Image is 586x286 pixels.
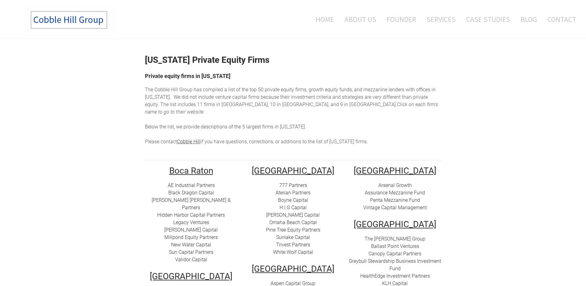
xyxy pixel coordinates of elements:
[276,190,310,196] a: Aterian Partners
[340,6,381,32] a: About Us
[354,219,436,229] u: [GEOGRAPHIC_DATA]
[145,94,428,107] span: enture capital firms because their investment criteria and strategies are very different than pri...
[276,242,310,248] a: Trivest Partners
[252,264,334,274] u: [GEOGRAPHIC_DATA]
[365,236,425,242] a: The [PERSON_NAME] Group
[164,227,218,233] a: [PERSON_NAME] Capital
[145,73,230,79] font: Private equity firms in [US_STATE]
[354,166,436,176] u: ​[GEOGRAPHIC_DATA]
[145,55,269,65] strong: [US_STATE] Private Equity Firms
[252,166,334,176] u: [GEOGRAPHIC_DATA]
[462,6,515,32] a: Case Studies
[171,242,211,248] a: New Water Capital
[382,6,421,32] a: Founder
[279,182,307,188] a: 777 Partners
[169,249,213,255] a: Sun Capital Partners
[378,182,412,188] a: Arsenal Growth
[169,166,213,176] u: Boca Raton
[164,234,218,240] a: Millpond Equity Partners
[157,212,225,218] a: Hidden Harbor Capital Partners
[280,205,307,210] a: H.I.G Capital
[360,273,430,279] a: HealthEdge Investment Partners
[177,139,200,145] a: Cobble Hill
[145,86,441,145] div: he top 50 private equity firms, growth equity funds, and mezzanine lenders with offices in [US_ST...
[276,234,310,240] a: Sunlake Capital
[152,197,231,210] a: [PERSON_NAME] [PERSON_NAME] & Partners
[369,251,421,257] a: Canopy Capital Partners
[266,227,320,233] a: Pine Tree Equity Partners
[516,6,542,32] a: Blog
[306,6,339,32] a: Home
[150,271,232,281] u: [GEOGRAPHIC_DATA]
[365,190,425,196] a: Assurance Mezzanine Fund
[543,6,576,32] a: Contact
[273,249,313,255] a: White Wolf Capital
[269,219,317,225] a: Omaha Beach Capital
[175,257,207,262] a: Validor Capital
[168,190,214,196] a: Black Dragon Capital
[266,212,320,218] a: [PERSON_NAME] Capital
[145,139,368,145] span: Please contact if you have questions, corrections, or additions to the list of [US_STATE] firms.
[145,102,438,115] em: Click on each firm's name to go to their website.
[370,197,420,203] a: Penta Mezzanine Fund
[173,219,209,225] a: Legacy Ventures
[371,243,419,249] a: Ballast Point Ventures
[278,197,308,203] a: Boyne Capital
[349,258,441,271] a: Greybull Stewardship Business Investment Fund
[363,205,427,210] a: Vintage Capital Management
[168,182,215,188] a: AE Industrial Partners
[23,6,116,34] img: The Cobble Hill Group LLC
[145,87,243,93] span: The Cobble Hill Group has compiled a list of t
[422,6,460,32] a: Services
